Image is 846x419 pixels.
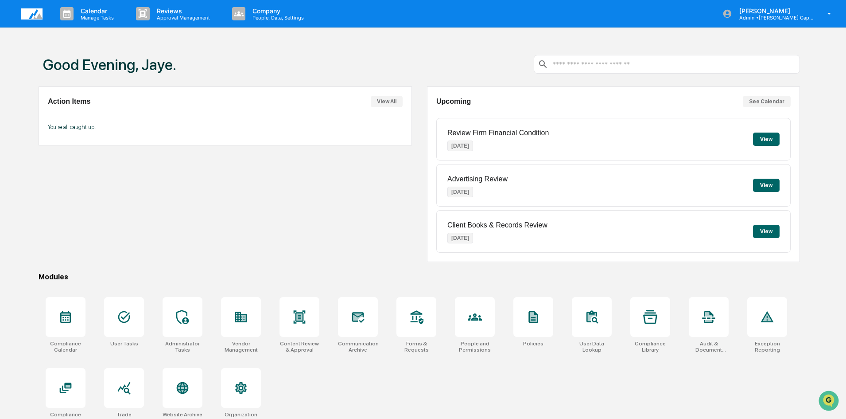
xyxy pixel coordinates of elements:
iframe: Open customer support [818,390,842,414]
div: People and Permissions [455,341,495,353]
div: Policies [523,341,543,347]
p: Manage Tasks [74,15,118,21]
div: User Data Lookup [572,341,612,353]
div: Exception Reporting [747,341,787,353]
p: [DATE] [447,187,473,197]
p: People, Data, Settings [245,15,308,21]
div: Vendor Management [221,341,261,353]
div: Administrator Tasks [163,341,202,353]
div: Content Review & Approval [279,341,319,353]
h1: Good Evening, Jaye. [43,56,176,74]
div: 🗄️ [64,113,71,120]
button: Start new chat [151,70,161,81]
p: Company [245,7,308,15]
a: 🗄️Attestations [61,108,113,124]
div: We're available if you need us! [30,77,112,84]
span: Preclearance [18,112,57,121]
p: Client Books & Records Review [447,221,547,229]
p: Reviews [150,7,214,15]
p: Approval Management [150,15,214,21]
button: See Calendar [743,96,791,107]
h2: Action Items [48,98,90,106]
p: [DATE] [447,233,473,243]
p: Calendar [74,7,118,15]
p: [DATE] [447,141,473,151]
div: 🔎 [9,129,16,137]
p: How can we help? [9,19,161,33]
button: View [753,133,780,146]
a: 🖐️Preclearance [5,108,61,124]
span: Pylon [88,150,107,157]
div: Modules [39,273,800,281]
div: Compliance Calendar [46,341,85,353]
span: Attestations [73,112,110,121]
a: Powered byPylon [62,150,107,157]
p: Review Firm Financial Condition [447,129,549,137]
div: Start new chat [30,68,145,77]
p: You're all caught up! [48,124,402,130]
button: View [753,225,780,238]
div: Compliance Library [630,341,670,353]
span: Data Lookup [18,129,56,137]
p: [PERSON_NAME] [732,7,815,15]
img: 1746055101610-c473b297-6a78-478c-a979-82029cc54cd1 [9,68,25,84]
div: Audit & Document Logs [689,341,729,353]
div: Website Archive [163,411,202,418]
div: Forms & Requests [396,341,436,353]
div: Communications Archive [338,341,378,353]
a: 🔎Data Lookup [5,125,59,141]
h2: Upcoming [436,98,471,106]
button: View All [371,96,403,107]
p: Advertising Review [447,175,508,183]
div: User Tasks [110,341,138,347]
img: logo [21,8,43,20]
p: Admin • [PERSON_NAME] Capital Management [732,15,815,21]
div: 🖐️ [9,113,16,120]
button: View [753,179,780,192]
